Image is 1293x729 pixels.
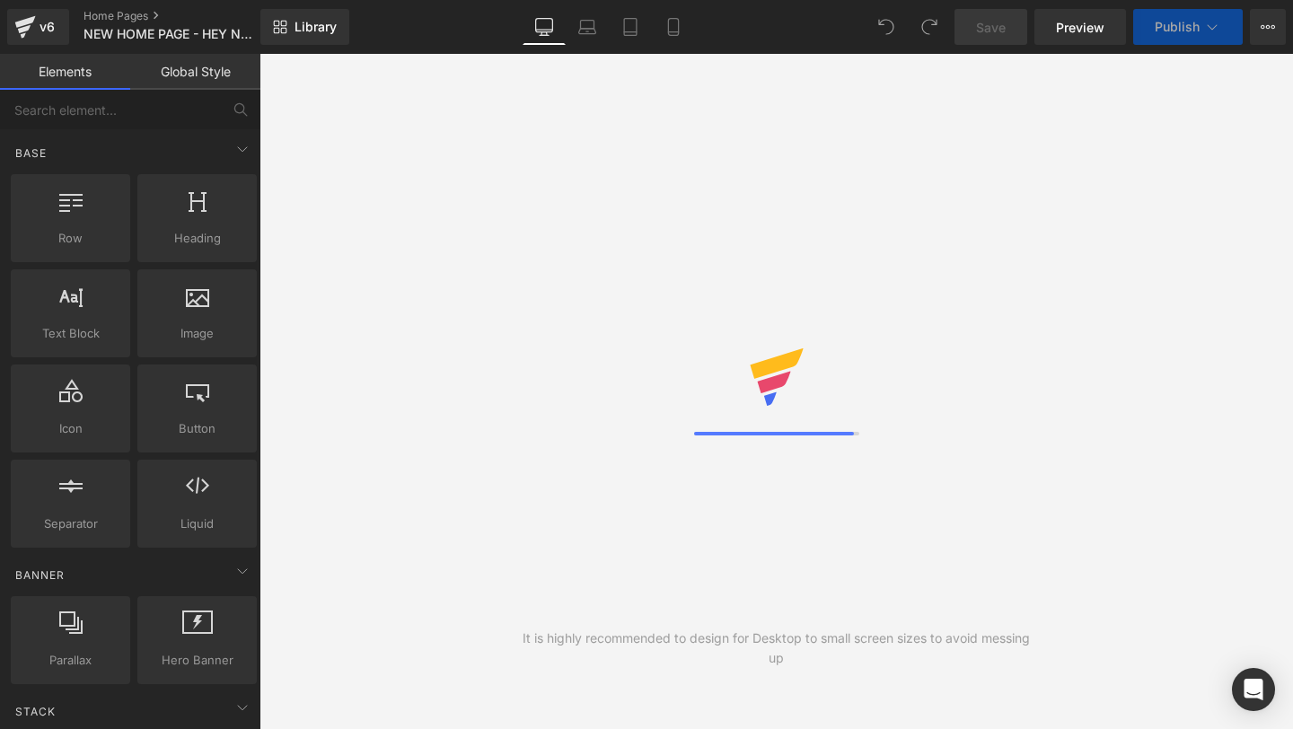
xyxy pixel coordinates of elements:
[36,15,58,39] div: v6
[84,9,290,23] a: Home Pages
[868,9,904,45] button: Undo
[13,145,48,162] span: Base
[16,229,125,248] span: Row
[16,419,125,438] span: Icon
[609,9,652,45] a: Tablet
[1034,9,1126,45] a: Preview
[911,9,947,45] button: Redo
[1133,9,1243,45] button: Publish
[16,324,125,343] span: Text Block
[1155,20,1200,34] span: Publish
[13,567,66,584] span: Banner
[16,514,125,533] span: Separator
[7,9,69,45] a: v6
[1250,9,1286,45] button: More
[1232,668,1275,711] div: Open Intercom Messenger
[143,229,251,248] span: Heading
[652,9,695,45] a: Mobile
[1056,18,1104,37] span: Preview
[976,18,1006,37] span: Save
[84,27,256,41] span: NEW HOME PAGE - HEY NAILY
[143,324,251,343] span: Image
[16,651,125,670] span: Parallax
[260,9,349,45] a: New Library
[143,651,251,670] span: Hero Banner
[518,628,1035,668] div: It is highly recommended to design for Desktop to small screen sizes to avoid messing up
[566,9,609,45] a: Laptop
[143,514,251,533] span: Liquid
[13,703,57,720] span: Stack
[130,54,260,90] a: Global Style
[523,9,566,45] a: Desktop
[143,419,251,438] span: Button
[295,19,337,35] span: Library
